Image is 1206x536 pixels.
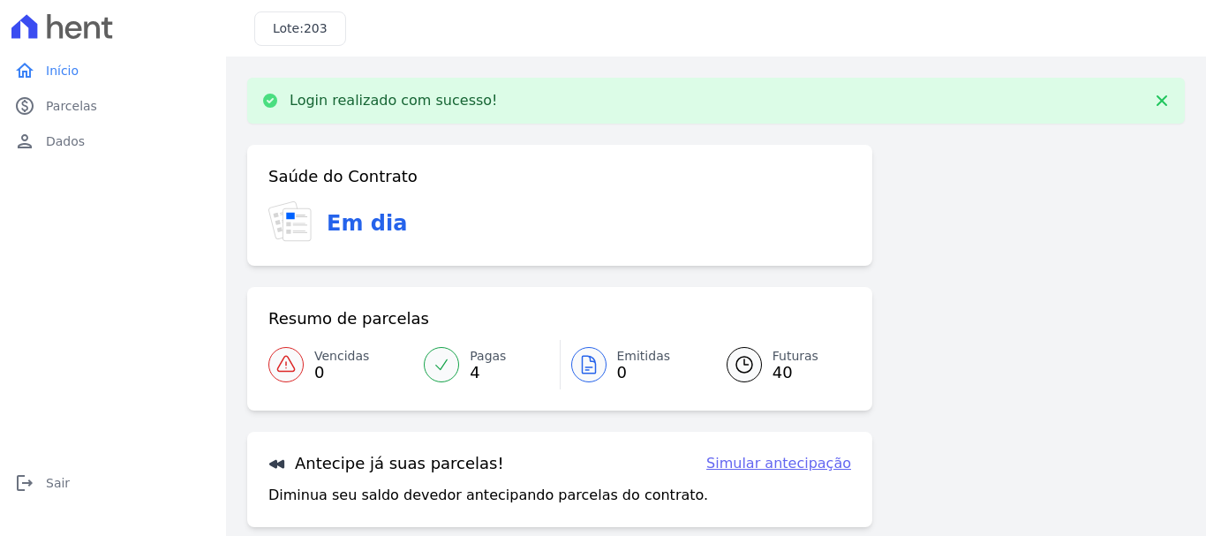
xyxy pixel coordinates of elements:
[413,340,559,389] a: Pagas 4
[46,62,79,79] span: Início
[304,21,328,35] span: 203
[46,132,85,150] span: Dados
[773,366,818,380] span: 40
[14,60,35,81] i: home
[46,474,70,492] span: Sair
[14,472,35,494] i: logout
[268,308,429,329] h3: Resumo de parcelas
[561,340,705,389] a: Emitidas 0
[706,453,851,474] a: Simular antecipação
[314,347,369,366] span: Vencidas
[7,53,219,88] a: homeInício
[268,340,413,389] a: Vencidas 0
[327,208,407,239] h3: Em dia
[470,366,506,380] span: 4
[7,88,219,124] a: paidParcelas
[268,453,504,474] h3: Antecipe já suas parcelas!
[273,19,328,38] h3: Lote:
[46,97,97,115] span: Parcelas
[7,124,219,159] a: personDados
[268,166,418,187] h3: Saúde do Contrato
[268,485,708,506] p: Diminua seu saldo devedor antecipando parcelas do contrato.
[14,95,35,117] i: paid
[705,340,851,389] a: Futuras 40
[314,366,369,380] span: 0
[290,92,498,109] p: Login realizado com sucesso!
[617,366,671,380] span: 0
[7,465,219,501] a: logoutSair
[773,347,818,366] span: Futuras
[14,131,35,152] i: person
[617,347,671,366] span: Emitidas
[470,347,506,366] span: Pagas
